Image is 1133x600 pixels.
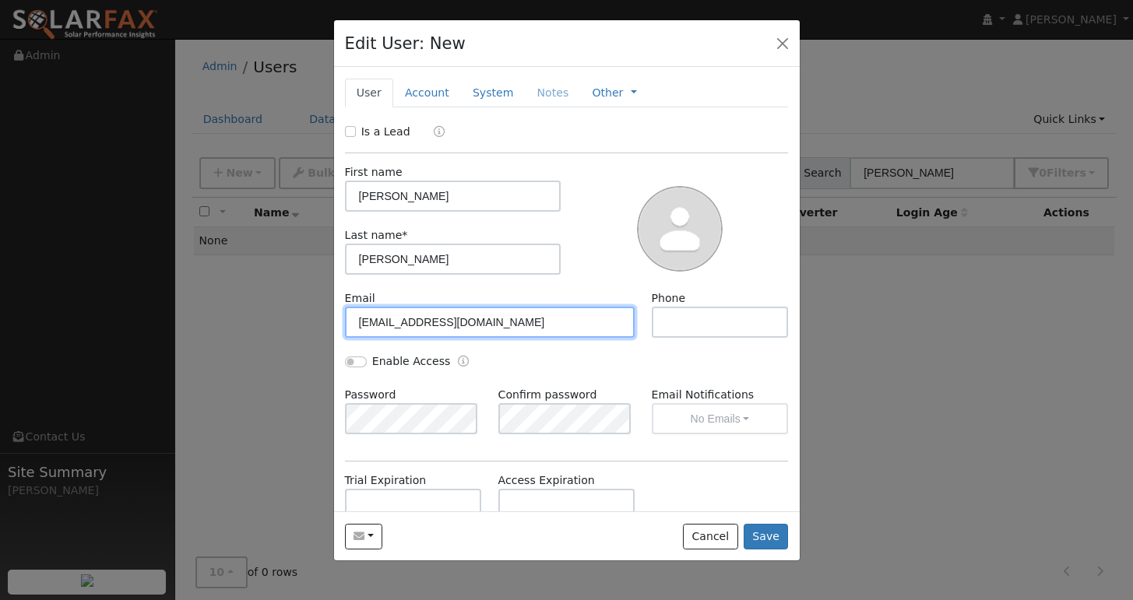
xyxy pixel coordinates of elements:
button: Cancel [683,524,738,550]
label: Last name [345,227,408,244]
label: Email Notifications [652,387,789,403]
label: Access Expiration [498,472,595,489]
input: Is a Lead [345,126,356,137]
a: Other [592,85,623,101]
button: hgamez20@gmail.com [345,524,383,550]
h4: Edit User: New [345,31,466,56]
label: Is a Lead [361,124,410,140]
a: System [461,79,526,107]
label: Confirm password [498,387,597,403]
button: Save [744,524,789,550]
a: Account [393,79,461,107]
span: Required [402,229,407,241]
label: Password [345,387,396,403]
label: Phone [652,290,686,307]
a: User [345,79,393,107]
a: Enable Access [458,353,469,371]
label: Enable Access [372,353,451,370]
label: Email [345,290,375,307]
a: Lead [422,124,445,142]
label: First name [345,164,403,181]
label: Trial Expiration [345,472,427,489]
